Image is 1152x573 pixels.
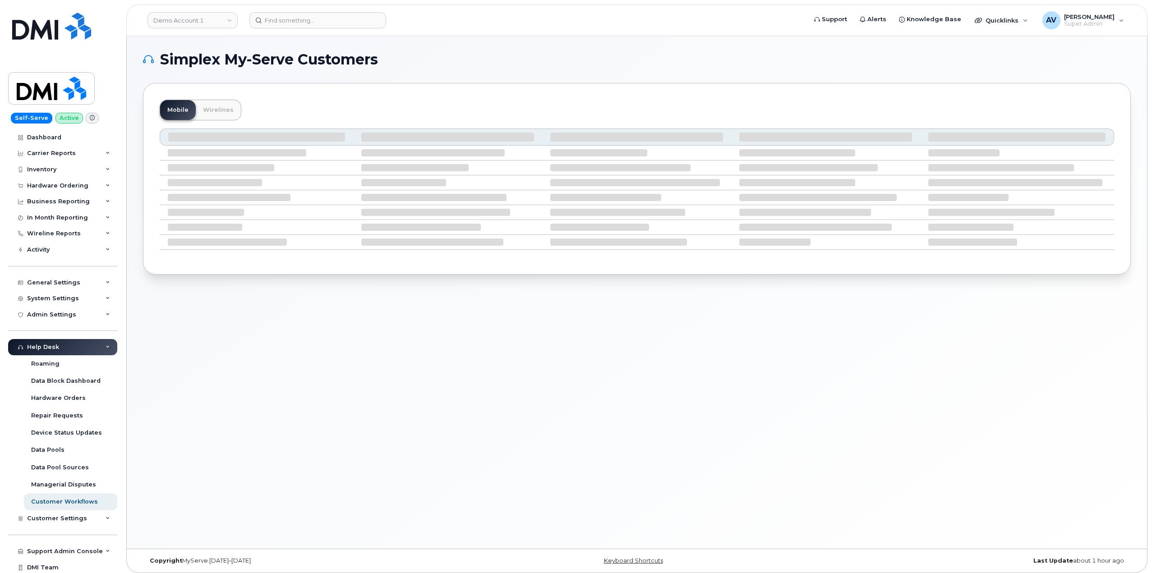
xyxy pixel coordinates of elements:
[1033,557,1073,564] strong: Last Update
[160,100,196,120] a: Mobile
[150,557,182,564] strong: Copyright
[160,53,378,66] span: Simplex My-Serve Customers
[143,557,472,564] div: MyServe [DATE]–[DATE]
[802,557,1131,564] div: about 1 hour ago
[196,100,241,120] a: Wirelines
[604,557,663,564] a: Keyboard Shortcuts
